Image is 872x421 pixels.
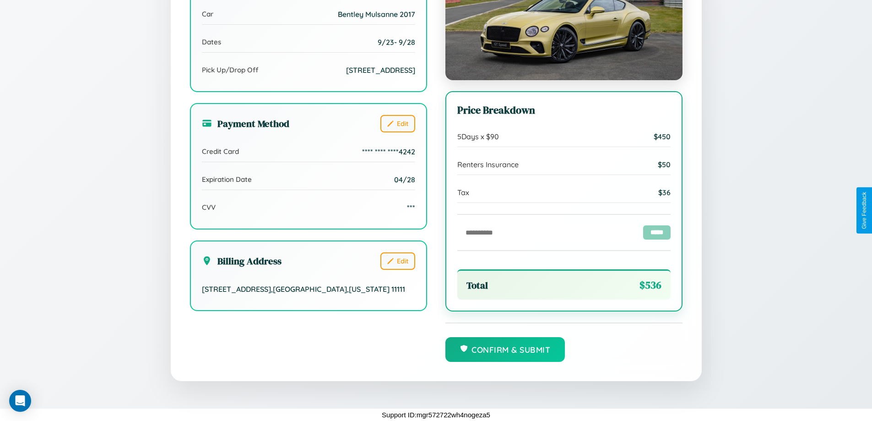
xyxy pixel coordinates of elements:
span: Total [466,279,488,292]
span: [STREET_ADDRESS] [346,66,415,75]
h3: Payment Method [202,117,289,130]
span: Renters Insurance [457,160,519,169]
div: Give Feedback [861,192,867,229]
h3: Billing Address [202,254,282,268]
span: [STREET_ADDRESS] , [GEOGRAPHIC_DATA] , [US_STATE] 11111 [202,284,405,294]
span: Pick Up/Drop Off [202,66,259,74]
span: 9 / 23 - 9 / 28 [378,38,415,47]
span: $ 50 [658,160,671,169]
span: Car [202,10,213,18]
div: Open Intercom Messenger [9,390,31,412]
span: Dates [202,38,221,46]
h3: Price Breakdown [457,103,671,117]
p: Support ID: mgr572722wh4nogeza5 [382,409,490,421]
span: $ 36 [658,188,671,197]
span: 04/28 [394,175,415,184]
span: CVV [202,203,216,212]
button: Edit [380,252,415,270]
span: 5 Days x $ 90 [457,132,499,141]
span: Credit Card [202,147,239,156]
span: $ 536 [639,278,661,292]
span: Expiration Date [202,175,252,184]
button: Edit [380,115,415,132]
button: Confirm & Submit [445,337,565,362]
span: Bentley Mulsanne 2017 [338,10,415,19]
span: $ 450 [654,132,671,141]
span: Tax [457,188,469,197]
